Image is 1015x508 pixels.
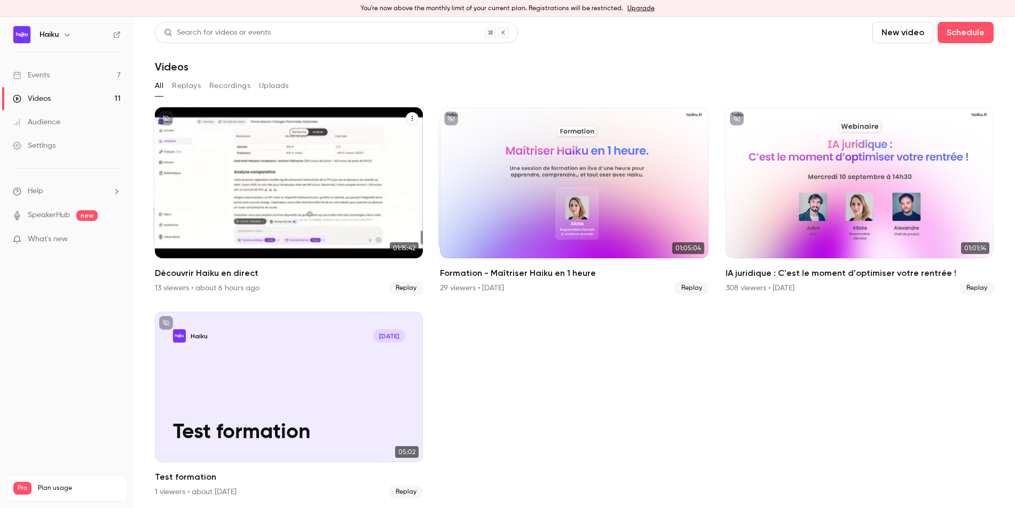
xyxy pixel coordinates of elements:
[440,267,708,280] h2: Formation - Maîtriser Haiku en 1 heure
[108,235,121,244] iframe: Noticeable Trigger
[28,186,43,197] span: Help
[40,29,59,40] h6: Haiku
[938,22,994,43] button: Schedule
[38,484,120,493] span: Plan usage
[155,487,237,497] div: 1 viewers • about [DATE]
[389,282,423,295] span: Replay
[675,282,709,295] span: Replay
[726,283,794,293] div: 308 viewers • [DATE]
[173,420,405,444] p: Test formation
[155,107,423,295] li: Découvrir Haiku en direct
[155,312,423,499] li: Test formation
[13,93,51,104] div: Videos
[13,140,56,151] div: Settings
[209,77,250,94] button: Recordings
[155,312,423,499] a: Test formationHaiku[DATE]Test formation05:02Test formation1 viewers • about [DATE]Replay
[395,446,419,458] span: 05:02
[155,107,423,295] a: 01:15:4201:15:42Découvrir Haiku en direct13 viewers • about 6 hours agoReplay
[191,331,208,340] p: Haiku
[672,242,704,254] span: 01:05:04
[155,77,163,94] button: All
[444,112,458,125] button: unpublished
[440,107,708,295] li: Formation - Maîtriser Haiku en 1 heure
[390,242,419,254] span: 01:15:42
[155,22,994,500] section: Videos
[155,107,994,498] ul: Videos
[440,283,504,293] div: 29 viewers • [DATE]
[961,242,989,254] span: 01:01:14
[28,210,70,221] a: SpeakerHub
[872,22,933,43] button: New video
[159,316,173,330] button: unpublished
[155,60,188,73] h1: Videos
[28,234,68,245] span: What's new
[627,4,655,13] a: Upgrade
[13,186,121,197] li: help-dropdown-opener
[259,77,289,94] button: Uploads
[13,482,32,495] span: Pro
[440,107,708,295] a: 01:05:0401:05:04Formation - Maîtriser Haiku en 1 heure29 viewers • [DATE]Replay
[13,26,30,43] img: Haiku
[159,112,173,125] button: unpublished
[730,112,744,125] button: unpublished
[164,27,271,38] div: Search for videos or events
[155,471,423,483] h2: Test formation
[155,267,423,280] h2: Découvrir Haiku en direct
[13,117,60,128] div: Audience
[389,486,423,498] span: Replay
[726,107,994,295] a: 01:01:14IA juridique : C'est le moment d'optimiser votre rentrée !308 viewers • [DATE]Replay
[76,210,98,221] span: new
[960,282,994,295] span: Replay
[726,107,994,295] li: IA juridique : C'est le moment d'optimiser votre rentrée !
[373,329,405,343] span: [DATE]
[726,267,994,280] h2: IA juridique : C'est le moment d'optimiser votre rentrée !
[155,283,259,293] div: 13 viewers • about 6 hours ago
[13,70,50,81] div: Events
[173,329,186,343] img: Test formation
[172,77,201,94] button: Replays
